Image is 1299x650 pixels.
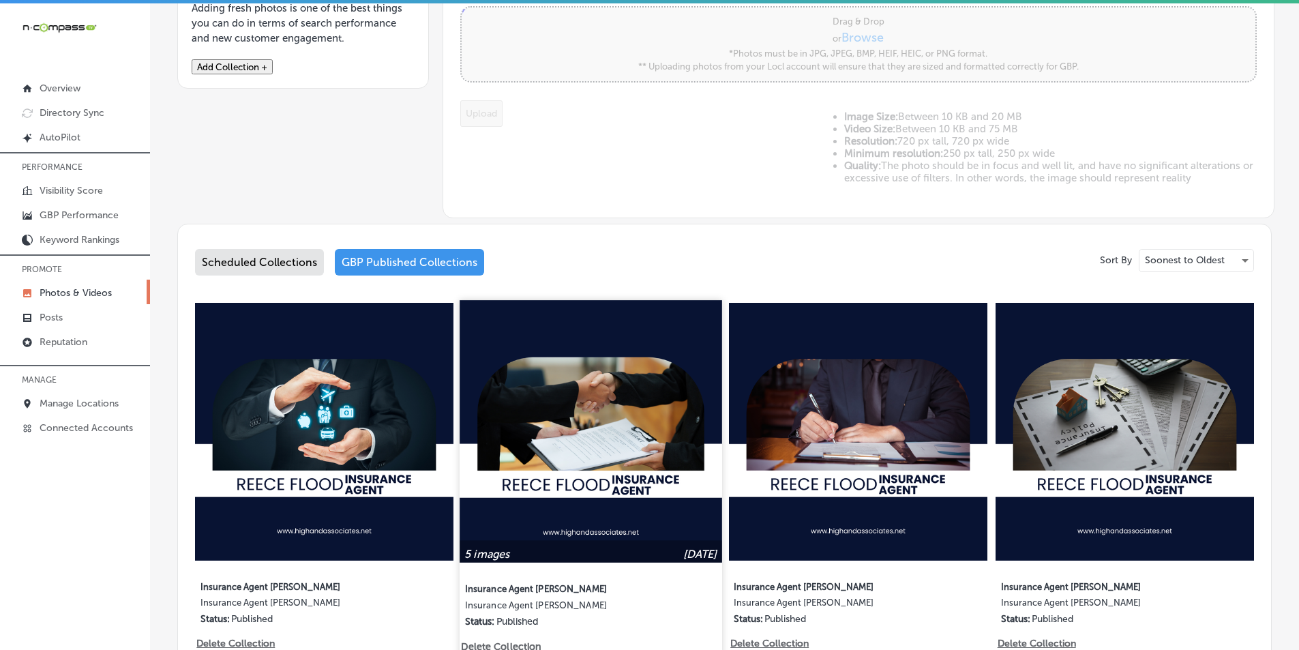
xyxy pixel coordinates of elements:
p: AutoPilot [40,132,80,143]
label: Insurance Agent [PERSON_NAME] [465,575,663,600]
p: Status: [465,615,495,627]
label: Insurance Agent [PERSON_NAME] [1001,597,1196,613]
p: Visibility Score [40,185,103,196]
p: Adding fresh photos is one of the best things you can do in terms of search performance and new c... [192,1,415,46]
button: Add Collection + [192,59,273,74]
p: Status: [200,613,230,625]
div: Soonest to Oldest [1139,250,1253,271]
img: 660ab0bf-5cc7-4cb8-ba1c-48b5ae0f18e60NCTV_CLogo_TV_Black_-500x88.png [22,21,97,34]
p: Delete Collection [196,638,273,649]
p: Posts [40,312,63,323]
p: Delete Collection [998,638,1075,649]
p: GBP Performance [40,209,119,221]
div: GBP Published Collections [335,249,484,276]
label: Insurance Agent [PERSON_NAME] [465,600,663,615]
p: Sort By [1100,254,1132,266]
p: Soonest to Oldest [1145,254,1225,267]
img: Collection thumbnail [729,303,987,561]
label: Insurance Agent [PERSON_NAME] [734,597,929,613]
div: Scheduled Collections [195,249,324,276]
p: Connected Accounts [40,422,133,434]
p: Keyword Rankings [40,234,119,246]
p: Reputation [40,336,87,348]
label: Insurance Agent [PERSON_NAME] [734,574,929,597]
label: Insurance Agent [PERSON_NAME] [1001,574,1196,597]
p: Published [496,615,539,627]
p: Photos & Videos [40,287,112,299]
p: Status: [1001,613,1030,625]
p: Delete Collection [730,638,807,649]
p: Published [231,613,273,625]
img: Collection thumbnail [996,303,1254,561]
p: 5 images [465,547,510,560]
p: Published [764,613,806,625]
p: Overview [40,83,80,94]
p: Status: [734,613,763,625]
img: Collection thumbnail [460,300,722,562]
p: Directory Sync [40,107,104,119]
p: Published [1032,613,1073,625]
p: [DATE] [683,547,717,560]
p: Manage Locations [40,398,119,409]
label: Insurance Agent [PERSON_NAME] [200,574,395,597]
label: Insurance Agent [PERSON_NAME] [200,597,395,613]
img: Collection thumbnail [195,303,453,561]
